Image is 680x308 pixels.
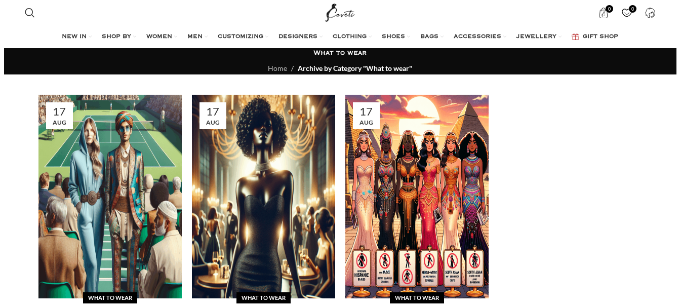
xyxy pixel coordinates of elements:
[268,64,287,72] a: Home
[516,27,562,47] a: JEWELLERY
[278,33,317,41] span: DESIGNERS
[323,8,357,16] a: Site logo
[629,5,636,13] span: 0
[242,294,286,301] a: What to wear
[454,27,506,47] a: ACCESSORIES
[382,27,410,47] a: SHOES
[218,27,268,47] a: CUSTOMIZING
[333,27,372,47] a: CLOTHING
[88,294,132,301] a: What to wear
[395,294,439,301] a: What to wear
[218,33,263,41] span: CUSTOMIZING
[62,27,92,47] a: NEW IN
[50,120,69,126] span: Aug
[20,27,661,47] div: Main navigation
[333,33,367,41] span: CLOTHING
[187,33,203,41] span: MEN
[593,3,614,23] a: 0
[420,33,438,41] span: BAGS
[516,33,556,41] span: JEWELLERY
[454,33,501,41] span: ACCESSORIES
[298,64,412,72] span: Archive by Category "What to wear"
[420,27,444,47] a: BAGS
[583,33,618,41] span: GIFT SHOP
[356,106,376,117] span: 17
[50,106,69,117] span: 17
[278,27,323,47] a: DESIGNERS
[572,27,618,47] a: GIFT SHOP
[146,27,177,47] a: WOMEN
[572,33,579,40] img: GiftBag
[616,3,637,23] div: My Wishlist
[382,33,405,41] span: SHOES
[146,33,172,41] span: WOMEN
[187,27,208,47] a: MEN
[606,5,613,13] span: 0
[62,33,87,41] span: NEW IN
[20,3,40,23] a: Search
[356,120,376,126] span: Aug
[102,33,131,41] span: SHOP BY
[313,51,367,55] span: What to wear
[203,120,223,126] span: Aug
[616,3,637,23] a: 0
[203,106,223,117] span: 17
[102,27,136,47] a: SHOP BY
